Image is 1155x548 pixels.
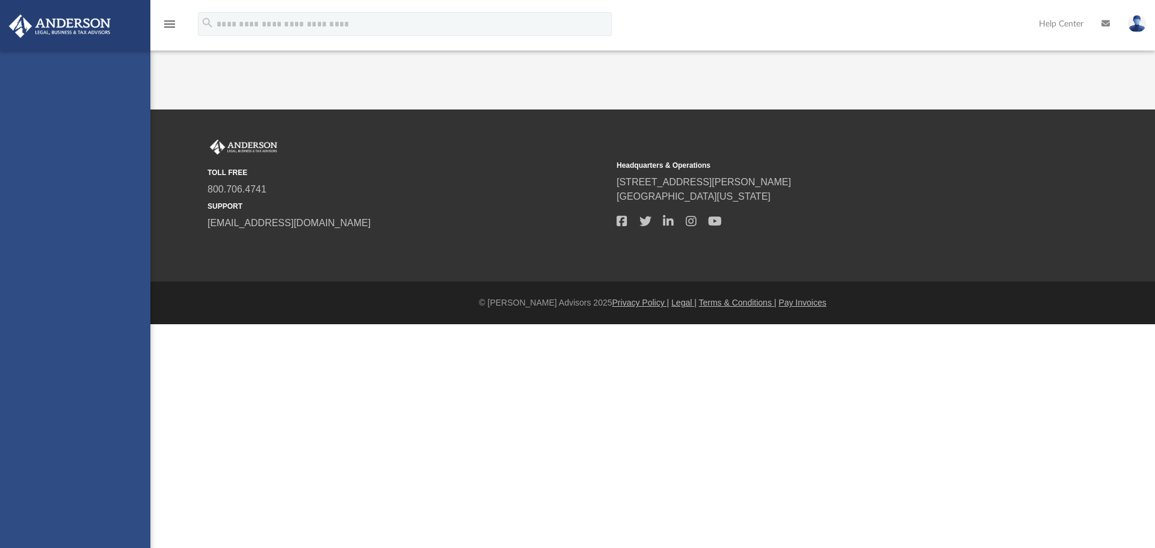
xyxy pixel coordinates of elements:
a: 800.706.4741 [208,184,266,194]
i: menu [162,17,177,31]
img: Anderson Advisors Platinum Portal [208,140,280,155]
a: Pay Invoices [778,298,826,307]
a: Privacy Policy | [612,298,670,307]
a: Terms & Conditions | [699,298,777,307]
small: SUPPORT [208,201,608,212]
i: search [201,16,214,29]
a: Legal | [671,298,697,307]
a: menu [162,23,177,31]
a: [GEOGRAPHIC_DATA][US_STATE] [617,191,771,202]
small: TOLL FREE [208,167,608,178]
div: © [PERSON_NAME] Advisors 2025 [150,297,1155,309]
a: [STREET_ADDRESS][PERSON_NAME] [617,177,791,187]
a: [EMAIL_ADDRESS][DOMAIN_NAME] [208,218,371,228]
img: Anderson Advisors Platinum Portal [5,14,114,38]
small: Headquarters & Operations [617,160,1017,171]
img: User Pic [1128,15,1146,32]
